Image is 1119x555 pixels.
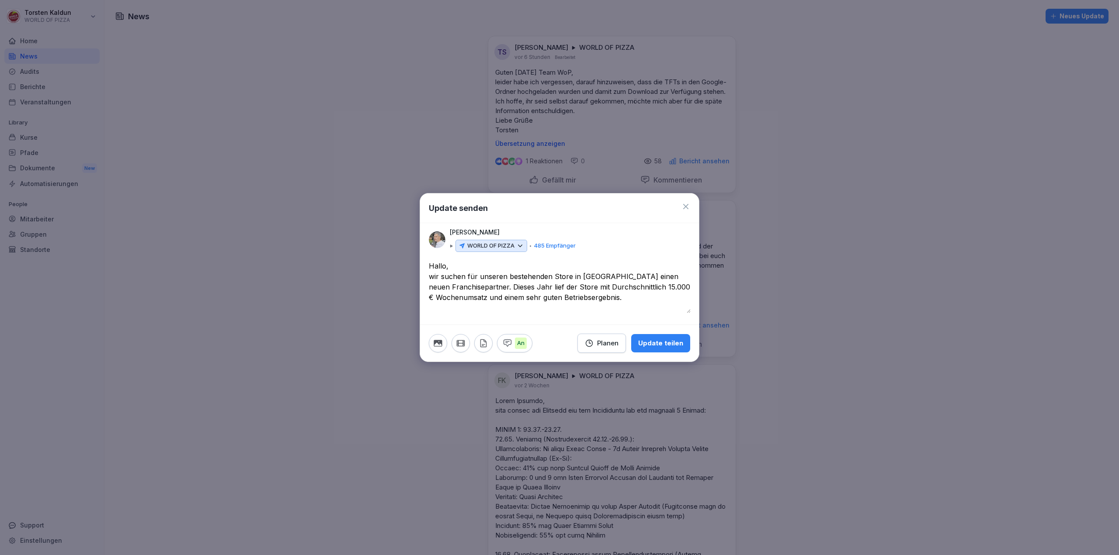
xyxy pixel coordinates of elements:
[497,334,532,352] button: An
[450,228,500,237] p: [PERSON_NAME]
[631,334,690,352] button: Update teilen
[429,231,445,248] img: in3w5lo2z519nrm9gbxqh89t.png
[429,202,488,214] h1: Update senden
[638,338,683,348] div: Update teilen
[585,338,619,348] div: Planen
[577,334,626,353] button: Planen
[515,338,527,349] p: An
[467,241,514,250] p: WORLD OF PIZZA
[534,241,576,250] p: 485 Empfänger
